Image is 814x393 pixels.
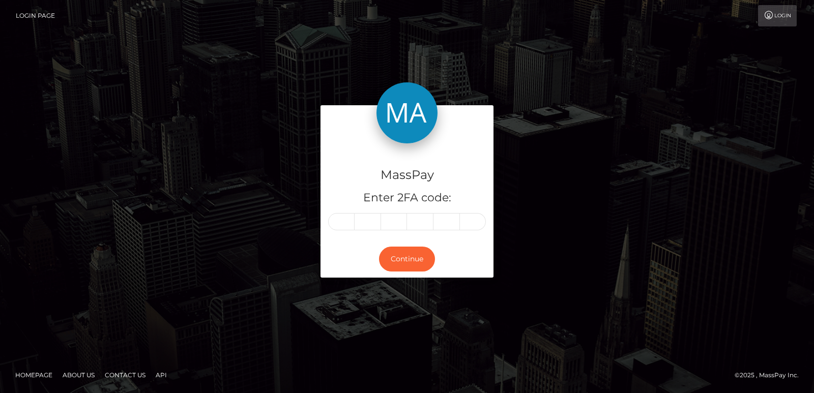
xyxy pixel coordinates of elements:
button: Continue [379,247,435,271]
a: Login [758,5,797,26]
a: About Us [59,367,99,383]
a: Login Page [16,5,55,26]
a: API [152,367,171,383]
div: © 2025 , MassPay Inc. [735,370,806,381]
img: MassPay [376,82,438,143]
a: Contact Us [101,367,150,383]
h4: MassPay [328,166,486,184]
a: Homepage [11,367,56,383]
h5: Enter 2FA code: [328,190,486,206]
